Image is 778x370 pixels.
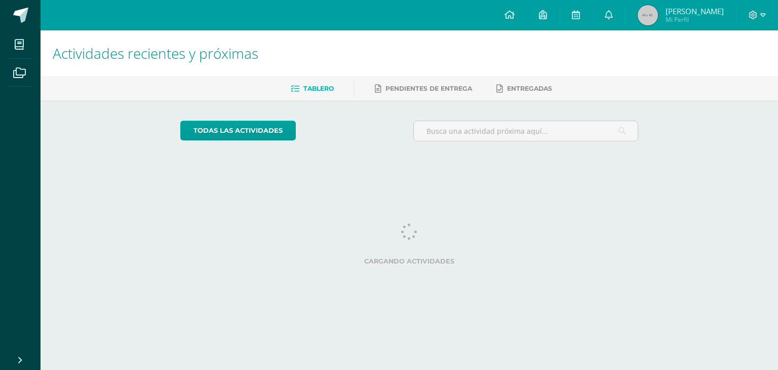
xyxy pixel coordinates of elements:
[496,81,552,97] a: Entregadas
[291,81,334,97] a: Tablero
[375,81,472,97] a: Pendientes de entrega
[666,15,724,24] span: Mi Perfil
[385,85,472,92] span: Pendientes de entrega
[638,5,658,25] img: 45x45
[180,257,639,265] label: Cargando actividades
[303,85,334,92] span: Tablero
[53,44,258,63] span: Actividades recientes y próximas
[180,121,296,140] a: todas las Actividades
[507,85,552,92] span: Entregadas
[666,6,724,16] span: [PERSON_NAME]
[414,121,638,141] input: Busca una actividad próxima aquí...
